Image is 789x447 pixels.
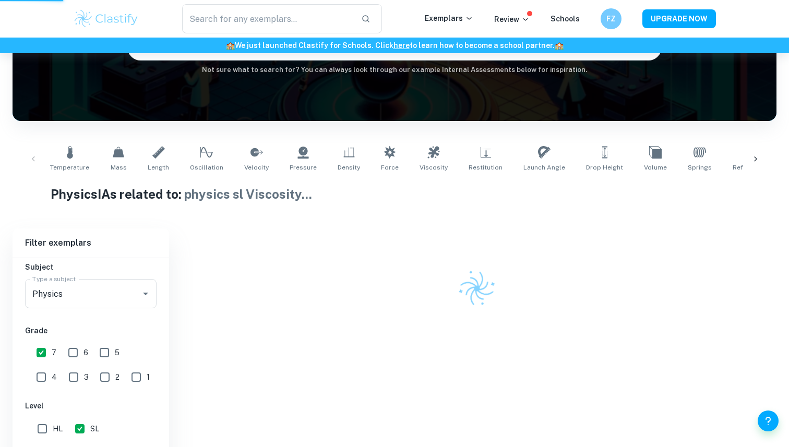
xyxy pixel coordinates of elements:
span: 4 [52,371,57,383]
span: 7 [52,347,56,358]
span: Drop Height [586,163,623,172]
label: Type a subject [32,274,76,283]
span: Viscosity [420,163,448,172]
span: 2 [115,371,119,383]
span: 🏫 [226,41,235,50]
a: here [393,41,410,50]
img: Clastify logo [73,8,139,29]
span: Oscillation [190,163,223,172]
button: Open [138,286,153,301]
span: 6 [83,347,88,358]
p: Review [494,14,530,25]
span: 1 [147,371,150,383]
img: Clastify logo [452,264,502,313]
span: SL [90,423,99,434]
button: FZ [601,8,621,29]
a: Schools [551,15,580,23]
p: Exemplars [425,13,473,24]
input: Search for any exemplars... [182,4,353,33]
span: Mass [111,163,127,172]
span: Springs [688,163,712,172]
span: 5 [115,347,119,358]
h6: Grade [25,325,157,336]
span: 🏫 [555,41,564,50]
h1: Physics IAs related to: [51,185,738,203]
span: Volume [644,163,667,172]
span: Refractive Index [733,163,782,172]
span: Temperature [50,163,89,172]
span: Restitution [469,163,503,172]
h6: FZ [605,13,617,25]
span: HL [53,423,63,434]
span: physics sl Viscosity ... [184,187,312,201]
span: Pressure [290,163,317,172]
span: Force [381,163,399,172]
h6: Subject [25,261,157,273]
h6: Not sure what to search for? You can always look through our example Internal Assessments below f... [13,65,776,75]
button: Help and Feedback [758,410,779,431]
h6: Level [25,400,157,412]
button: UPGRADE NOW [642,9,716,28]
span: Length [148,163,169,172]
h6: Filter exemplars [13,228,169,258]
span: 3 [84,371,89,383]
span: Launch Angle [523,163,565,172]
span: Velocity [244,163,269,172]
span: Density [338,163,360,172]
h6: We just launched Clastify for Schools. Click to learn how to become a school partner. [2,40,787,51]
